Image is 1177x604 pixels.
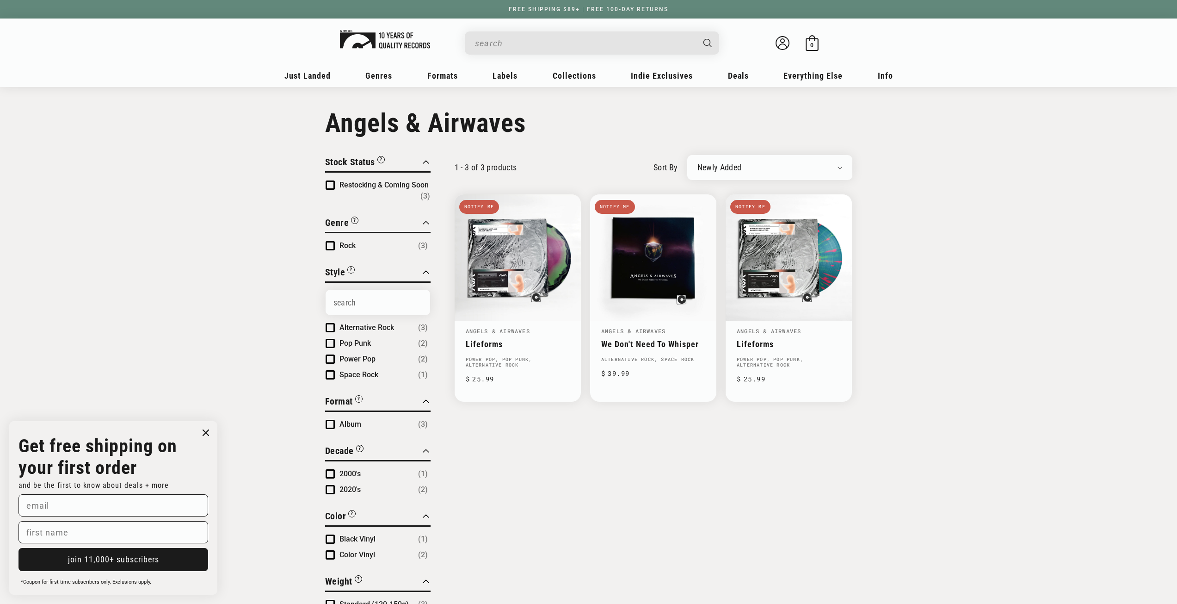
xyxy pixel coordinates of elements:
[466,339,570,349] a: Lifeforms
[325,509,356,525] button: Filter by Color
[325,576,352,587] span: Weight
[418,484,428,495] span: Number of products: (2)
[631,71,693,81] span: Indie Exclusives
[325,511,346,522] span: Color
[601,327,666,335] a: Angels & Airwaves
[325,267,345,278] span: Style
[493,71,518,81] span: Labels
[466,327,530,335] a: Angels & Airwaves
[339,469,361,478] span: 2000's
[418,354,428,365] span: Number of products: (2)
[418,338,428,349] span: Number of products: (2)
[339,485,361,494] span: 2020's
[325,444,364,460] button: Filter by Decade
[325,216,359,232] button: Filter by Genre
[728,71,749,81] span: Deals
[339,323,394,332] span: Alternative Rock
[325,574,362,591] button: Filter by Weight
[427,71,458,81] span: Formats
[418,240,428,251] span: Number of products: (3)
[325,156,375,168] span: Stock Status
[653,161,678,174] label: sort by
[601,339,705,349] a: We Don't Need To Whisper
[878,71,893,81] span: Info
[284,71,331,81] span: Just Landed
[325,108,852,138] h1: Angels & Airwaves
[325,394,363,411] button: Filter by Format
[339,181,429,189] span: Restocking & Coming Soon
[325,217,349,228] span: Genre
[339,241,356,250] span: Rock
[326,290,430,315] input: Search Options
[418,322,428,333] span: Number of products: (3)
[199,426,213,440] button: Close dialog
[339,355,376,363] span: Power Pop
[418,369,428,380] span: Number of products: (1)
[783,71,843,81] span: Everything Else
[340,30,430,49] img: Hover Logo
[325,265,355,281] button: Filter by Style
[18,494,208,517] input: email
[325,445,354,456] span: Decade
[418,534,428,545] span: Number of products: (1)
[737,339,841,349] a: Lifeforms
[365,71,392,81] span: Genres
[18,521,208,543] input: first name
[810,42,813,49] span: 0
[339,339,371,348] span: Pop Punk
[418,549,428,560] span: Number of products: (2)
[465,31,719,55] div: Search
[418,419,428,430] span: Number of products: (3)
[553,71,596,81] span: Collections
[18,435,177,479] strong: Get free shipping on your first order
[339,550,375,559] span: Color Vinyl
[21,579,151,585] span: *Coupon for first-time subscribers only. Exclusions apply.
[499,6,678,12] a: FREE SHIPPING $89+ | FREE 100-DAY RETURNS
[339,370,378,379] span: Space Rock
[418,468,428,479] span: Number of products: (1)
[18,548,208,571] button: join 11,000+ subscribers
[475,34,694,53] input: When autocomplete results are available use up and down arrows to review and enter to select
[737,327,801,335] a: Angels & Airwaves
[339,420,361,429] span: Album
[455,162,517,172] p: 1 - 3 of 3 products
[339,535,376,543] span: Black Vinyl
[325,396,353,407] span: Format
[325,155,385,171] button: Filter by Stock Status
[695,31,720,55] button: Search
[420,191,430,202] span: Number of products: (3)
[18,481,169,490] span: and be the first to know about deals + more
